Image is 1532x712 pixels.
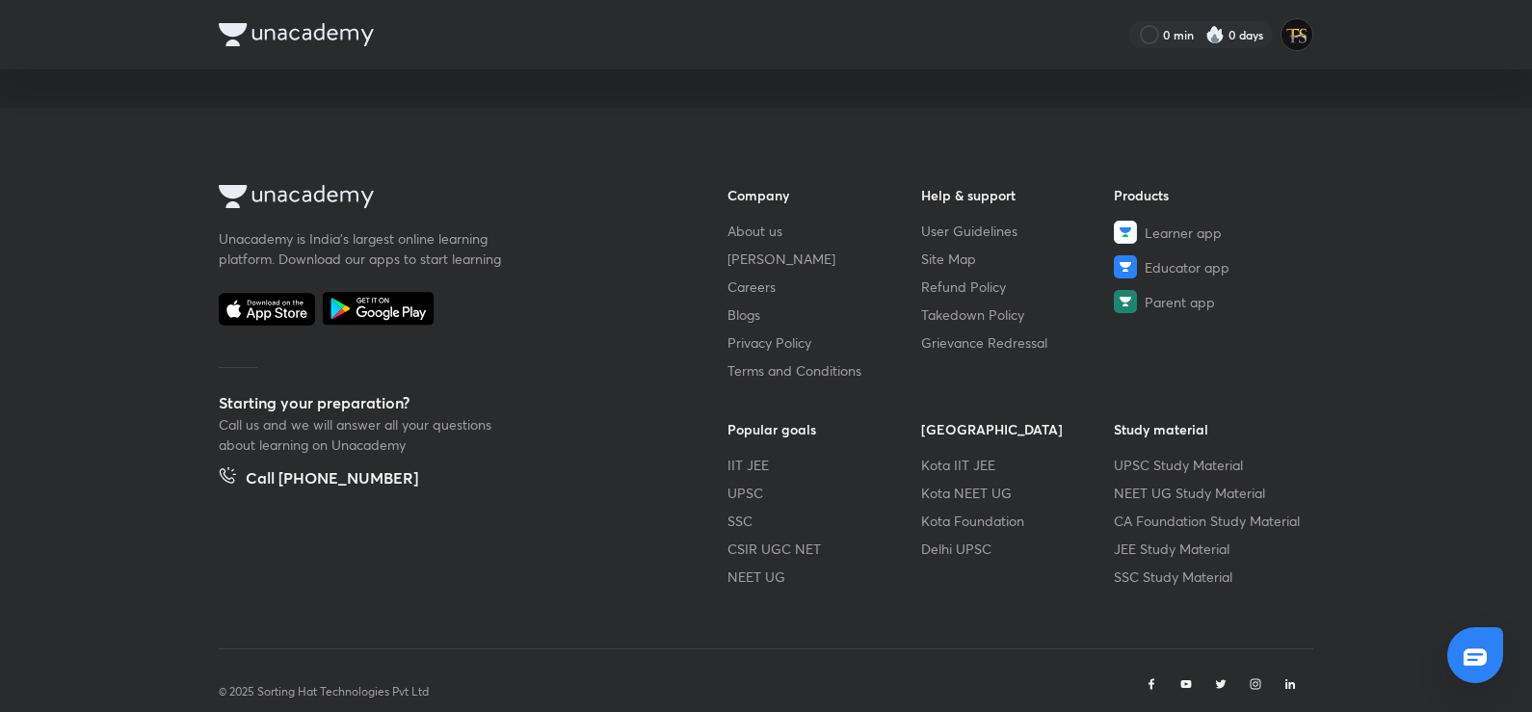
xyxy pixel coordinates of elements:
[921,511,1115,531] a: Kota Foundation
[727,419,921,439] h6: Popular goals
[1114,455,1307,475] a: UPSC Study Material
[727,249,921,269] a: [PERSON_NAME]
[727,277,776,297] span: Careers
[1114,483,1307,503] a: NEET UG Study Material
[1114,290,1137,313] img: Parent app
[727,185,921,205] h6: Company
[1114,567,1307,587] a: SSC Study Material
[1114,290,1307,313] a: Parent app
[1114,221,1137,244] img: Learner app
[1114,255,1307,278] a: Educator app
[1114,419,1307,439] h6: Study material
[1281,18,1313,51] img: Tanishq Sahu
[921,419,1115,439] h6: [GEOGRAPHIC_DATA]
[727,567,921,587] a: NEET UG
[1114,221,1307,244] a: Learner app
[1145,292,1215,312] span: Parent app
[727,277,921,297] a: Careers
[1114,511,1307,531] a: CA Foundation Study Material
[921,304,1115,325] a: Takedown Policy
[727,332,921,353] a: Privacy Policy
[246,466,418,493] h5: Call [PHONE_NUMBER]
[921,539,1115,559] a: Delhi UPSC
[727,511,921,531] a: SSC
[1205,25,1225,44] img: streak
[921,277,1115,297] a: Refund Policy
[921,185,1115,205] h6: Help & support
[219,185,374,208] img: Company Logo
[219,683,429,700] p: © 2025 Sorting Hat Technologies Pvt Ltd
[219,391,666,414] h5: Starting your preparation?
[727,304,921,325] a: Blogs
[219,414,508,455] p: Call us and we will answer all your questions about learning on Unacademy
[1114,539,1307,559] a: JEE Study Material
[219,23,374,46] img: Company Logo
[1145,257,1229,277] span: Educator app
[921,332,1115,353] a: Grievance Redressal
[727,539,921,559] a: CSIR UGC NET
[727,360,921,381] a: Terms and Conditions
[1114,185,1307,205] h6: Products
[1145,223,1222,243] span: Learner app
[921,455,1115,475] a: Kota IIT JEE
[727,483,921,503] a: UPSC
[921,221,1115,241] a: User Guidelines
[219,185,666,213] a: Company Logo
[1114,255,1137,278] img: Educator app
[727,455,921,475] a: IIT JEE
[727,221,921,241] a: About us
[921,249,1115,269] a: Site Map
[219,466,418,493] a: Call [PHONE_NUMBER]
[921,483,1115,503] a: Kota NEET UG
[219,228,508,269] p: Unacademy is India’s largest online learning platform. Download our apps to start learning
